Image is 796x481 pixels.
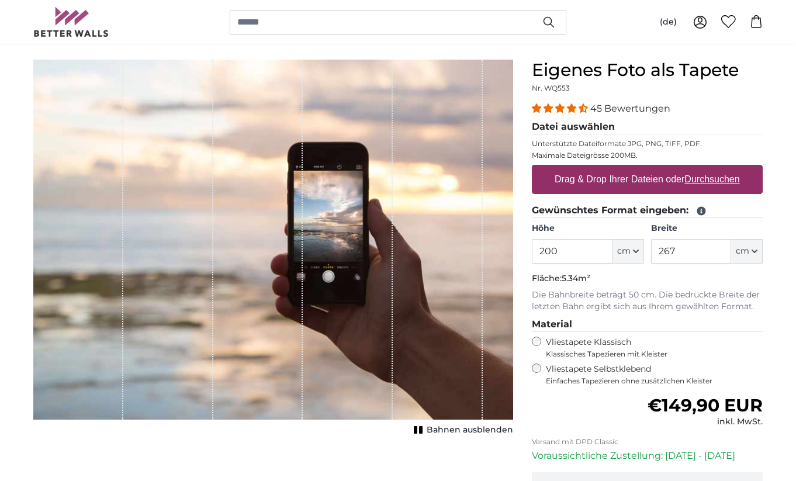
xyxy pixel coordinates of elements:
label: Breite [651,223,763,234]
span: 5.34m² [562,273,590,283]
p: Voraussichtliche Zustellung: [DATE] - [DATE] [532,449,763,463]
p: Maximale Dateigrösse 200MB. [532,151,763,160]
button: (de) [650,12,686,33]
button: cm [731,239,763,264]
u: Durchsuchen [685,174,740,184]
span: cm [617,245,631,257]
span: Einfaches Tapezieren ohne zusätzlichen Kleister [546,376,763,386]
button: Bahnen ausblenden [410,422,513,438]
p: Unterstützte Dateiformate JPG, PNG, TIFF, PDF. [532,139,763,148]
p: Fläche: [532,273,763,285]
label: Vliestapete Klassisch [546,337,753,359]
legend: Datei auswählen [532,120,763,134]
label: Vliestapete Selbstklebend [546,364,763,386]
div: 1 of 1 [33,60,513,438]
label: Höhe [532,223,643,234]
span: Bahnen ausblenden [427,424,513,436]
label: Drag & Drop Ihrer Dateien oder [550,168,745,191]
span: cm [736,245,749,257]
p: Versand mit DPD Classic [532,437,763,447]
legend: Gewünschtes Format eingeben: [532,203,763,218]
span: 45 Bewertungen [590,103,670,114]
div: inkl. MwSt. [648,416,763,428]
p: Die Bahnbreite beträgt 50 cm. Die bedruckte Breite der letzten Bahn ergibt sich aus Ihrem gewählt... [532,289,763,313]
h1: Eigenes Foto als Tapete [532,60,763,81]
span: €149,90 EUR [648,395,763,416]
span: 4.36 stars [532,103,590,114]
span: Klassisches Tapezieren mit Kleister [546,349,753,359]
span: Nr. WQ553 [532,84,570,92]
img: Betterwalls [33,7,109,37]
button: cm [612,239,644,264]
legend: Material [532,317,763,332]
